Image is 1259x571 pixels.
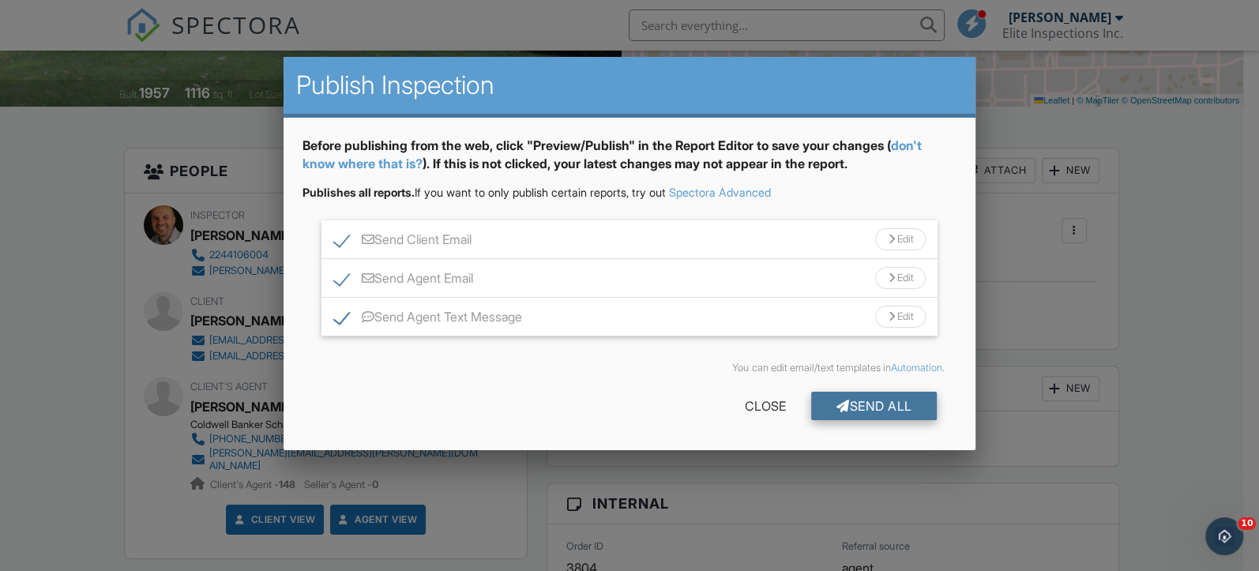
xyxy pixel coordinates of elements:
div: Edit [875,267,926,289]
strong: Publishes all reports. [303,186,415,199]
label: Send Agent Email [334,271,473,291]
label: Send Client Email [334,232,472,252]
a: Automation [890,362,941,374]
div: You can edit email/text templates in . [315,362,945,374]
iframe: Intercom live chat [1205,517,1243,555]
div: Edit [875,228,926,250]
div: Close [720,392,811,420]
div: Before publishing from the web, click "Preview/Publish" in the Report Editor to save your changes... [303,137,957,185]
span: If you want to only publish certain reports, try out [303,186,666,199]
label: Send Agent Text Message [334,310,522,329]
a: don't know where that is? [303,137,922,171]
a: Spectora Advanced [669,186,771,199]
h2: Publish Inspection [296,69,964,101]
div: Edit [875,306,926,328]
div: Send All [811,392,938,420]
span: 10 [1238,517,1256,530]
